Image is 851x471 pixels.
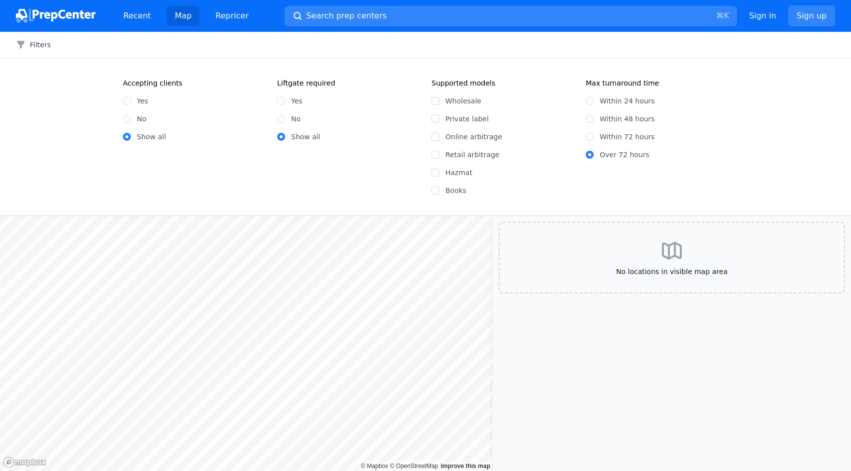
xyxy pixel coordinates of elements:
[123,78,183,88] legend: Accepting clients
[291,132,320,142] label: Show all
[137,96,148,106] label: Yes
[16,9,96,23] img: PrepCenter
[586,78,659,88] legend: Max turnaround time
[115,6,159,26] a: Recent
[137,114,146,124] label: No
[277,78,335,88] legend: Liftgate required
[431,78,495,88] legend: Supported models
[600,150,649,160] label: Over 72 hours
[445,96,574,106] label: Wholesale
[137,132,166,142] label: Show all
[441,463,490,470] a: Map feedback
[600,114,655,124] label: Within 48 hours
[361,463,388,470] a: Mapbox
[724,11,730,20] kbd: K
[516,267,828,277] span: No locations in visible map area
[600,96,655,106] label: Within 24 hours
[788,5,835,26] a: Sign up
[285,6,737,26] button: Search prep centers⌘K
[749,10,776,22] a: Sign in
[390,463,438,470] a: OpenStreetMap
[445,150,574,160] label: Retail arbitrage
[3,457,47,468] a: Mapbox logo
[445,186,574,195] label: Books
[167,6,200,26] a: Map
[291,96,303,106] label: Yes
[445,132,574,142] label: Online arbitrage
[445,114,574,124] label: Private label
[208,6,257,26] a: Repricer
[716,11,724,20] kbd: ⌘
[291,114,301,124] label: No
[16,40,51,50] button: Filters
[445,168,574,178] label: Hazmat
[600,132,655,142] label: Within 72 hours
[307,10,387,22] span: Search prep centers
